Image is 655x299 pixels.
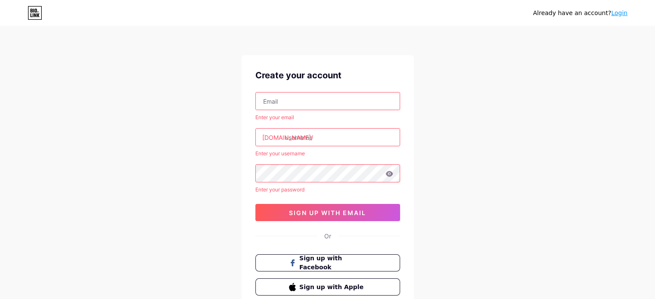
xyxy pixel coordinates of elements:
span: sign up with email [289,209,366,216]
button: Sign up with Facebook [255,254,400,271]
div: Enter your email [255,114,400,121]
span: Sign up with Apple [299,283,366,292]
div: Or [324,231,331,240]
input: username [256,129,400,146]
input: Email [256,92,400,110]
button: Sign up with Apple [255,278,400,296]
div: Enter your password [255,186,400,194]
div: Create your account [255,69,400,82]
div: Enter your username [255,150,400,157]
div: [DOMAIN_NAME]/ [262,133,313,142]
a: Login [611,9,627,16]
button: sign up with email [255,204,400,221]
span: Sign up with Facebook [299,254,366,272]
div: Already have an account? [533,9,627,18]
